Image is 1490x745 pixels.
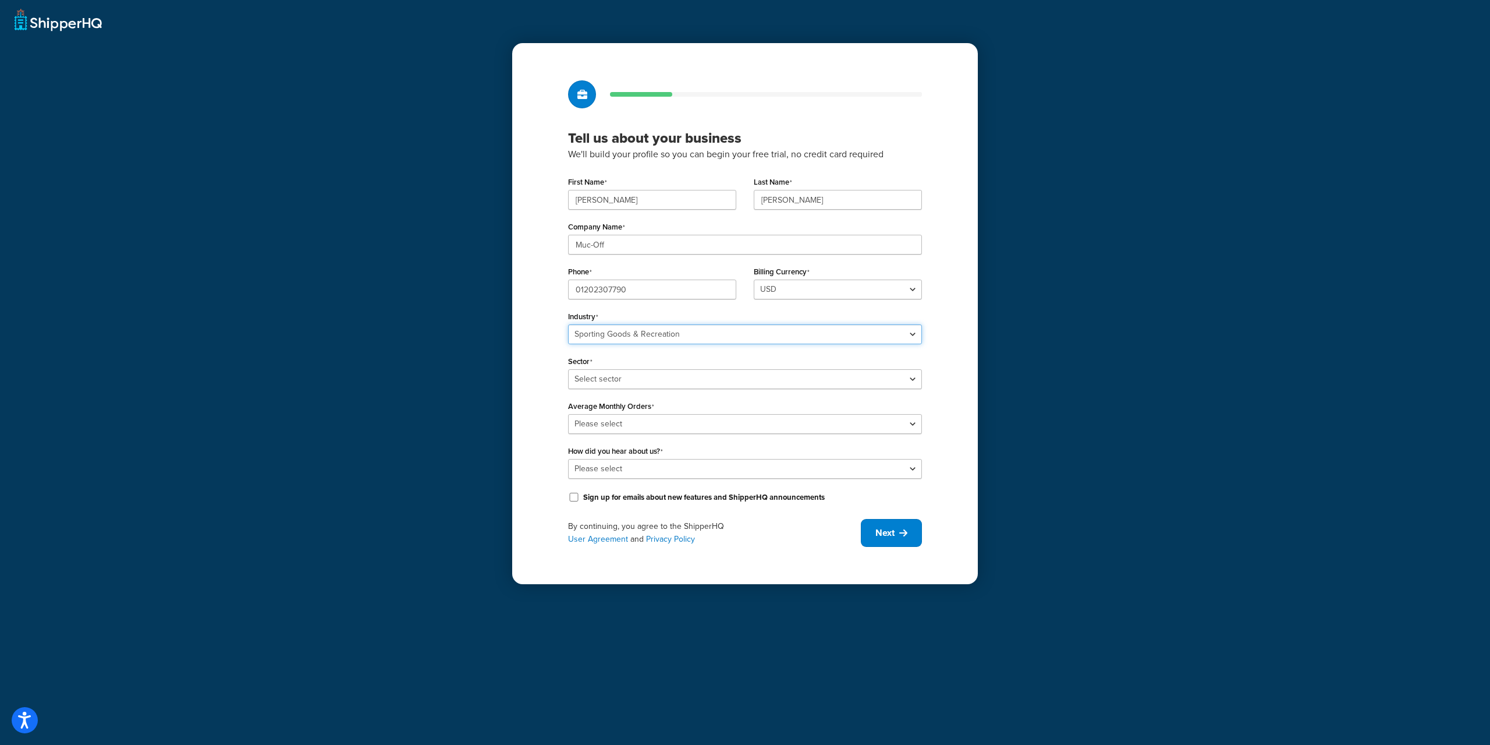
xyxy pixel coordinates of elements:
[861,519,922,547] button: Next
[568,520,861,546] div: By continuing, you agree to the ShipperHQ and
[568,533,628,545] a: User Agreement
[568,267,592,277] label: Phone
[583,492,825,503] label: Sign up for emails about new features and ShipperHQ announcements
[754,267,810,277] label: Billing Currency
[875,527,895,539] span: Next
[568,147,922,162] p: We'll build your profile so you can begin your free trial, no credit card required
[754,178,792,187] label: Last Name
[568,178,607,187] label: First Name
[568,402,654,411] label: Average Monthly Orders
[568,447,663,456] label: How did you hear about us?
[568,129,922,147] h3: Tell us about your business
[646,533,695,545] a: Privacy Policy
[568,357,593,366] label: Sector
[568,312,598,322] label: Industry
[568,223,625,232] label: Company Name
